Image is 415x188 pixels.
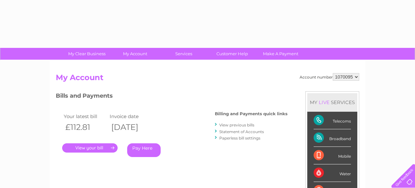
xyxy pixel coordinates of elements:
[56,73,359,85] h2: My Account
[314,129,351,147] div: Broadband
[300,73,359,81] div: Account number
[307,93,357,111] div: MY SERVICES
[61,48,113,60] a: My Clear Business
[314,112,351,129] div: Telecoms
[314,164,351,182] div: Water
[215,111,288,116] h4: Billing and Payments quick links
[219,136,260,140] a: Paperless bill settings
[254,48,307,60] a: Make A Payment
[109,48,162,60] a: My Account
[108,112,154,121] td: Invoice date
[219,129,264,134] a: Statement of Accounts
[62,121,108,134] th: £112.81
[219,123,254,127] a: View previous bills
[314,147,351,164] div: Mobile
[62,143,118,153] a: .
[56,91,288,102] h3: Bills and Payments
[206,48,258,60] a: Customer Help
[108,121,154,134] th: [DATE]
[62,112,108,121] td: Your latest bill
[317,99,331,105] div: LIVE
[157,48,210,60] a: Services
[127,143,161,157] a: Pay Here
